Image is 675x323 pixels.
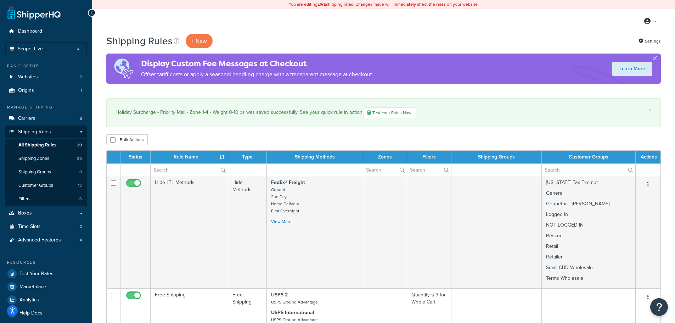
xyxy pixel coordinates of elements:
[546,211,631,218] p: Logged In
[18,196,30,202] span: Filters
[271,218,292,225] a: View More
[271,299,318,305] small: USPS Ground Advantage
[5,220,87,233] li: Time Slots
[5,267,87,280] a: Test Your Rates
[5,152,87,165] a: Shipping Zones 28
[18,224,41,230] span: Time Slots
[317,1,326,7] b: LIVE
[5,126,87,206] li: Shipping Rules
[141,69,373,79] p: Offset tariff costs or apply a seasonal handling charge with a transparent message at checkout.
[106,34,173,48] h1: Shipping Rules
[546,200,631,207] p: Geopetric - [PERSON_NAME]
[77,142,82,148] span: 39
[19,297,39,303] span: Analytics
[364,107,416,118] a: Test Your Rates Now!
[5,71,87,84] li: Websites
[5,71,87,84] a: Websites 2
[151,164,228,176] input: Search
[5,126,87,139] a: Shipping Rules
[81,88,82,94] span: 1
[151,176,228,288] td: Hide LTL Methods
[77,156,82,162] span: 28
[5,63,87,69] div: Basic Setup
[18,129,51,135] span: Shipping Rules
[5,166,87,179] li: Shipping Groups
[78,196,82,202] span: 16
[5,179,87,192] li: Customer Groups
[80,224,82,230] span: 0
[19,271,54,277] span: Test Your Rates
[407,164,451,176] input: Search
[18,183,53,189] span: Customer Groups
[5,294,87,306] li: Analytics
[106,134,148,145] button: Bulk Actions
[5,139,87,152] a: All Shipping Rules 39
[5,84,87,97] a: Origins 1
[5,234,87,247] li: Advanced Features
[542,164,635,176] input: Search
[5,234,87,247] a: Advanced Features 4
[5,220,87,233] a: Time Slots 0
[18,28,42,34] span: Dashboard
[542,151,636,163] th: Customer Groups
[141,58,373,69] h4: Display Custom Fee Messages at Checkout
[5,207,87,220] a: Boxes
[5,112,87,125] li: Carriers
[18,116,35,122] span: Carriers
[5,166,87,179] a: Shipping Groups 8
[80,237,82,243] span: 4
[5,152,87,165] li: Shipping Zones
[19,284,46,290] span: Marketplace
[546,275,631,282] p: Terms Wholesale
[5,84,87,97] li: Origins
[271,291,288,299] strong: USPS 2
[5,112,87,125] a: Carriers 8
[120,151,151,163] th: Status
[271,317,318,323] small: USPS Ground Advantage
[5,280,87,293] a: Marketplace
[78,183,82,189] span: 12
[271,186,299,214] small: Ground 2nd Day Home Delivery First Overnight
[636,151,660,163] th: Actions
[5,25,87,38] a: Dashboard
[186,34,213,48] p: + New
[546,232,631,239] p: Rescue
[546,264,631,271] p: Small CBD Wholesale
[5,139,87,152] li: All Shipping Rules
[5,307,87,319] a: Help Docs
[546,254,631,261] p: Retailer
[451,151,541,163] th: Shipping Groups
[18,88,34,94] span: Origins
[542,176,636,288] td: [US_STATE] Tax Exempt
[18,156,49,162] span: Shipping Zones
[639,36,661,46] a: Settings
[5,260,87,266] div: Resources
[18,210,32,216] span: Boxes
[5,193,87,206] a: Filters 16
[650,298,668,316] button: Open Resource Center
[106,54,141,84] img: duties-banner-06bc72dcb5fe05cb3f9472aba00be2ae8eb53ab6f0d8bb03d382ba314ac3c341.png
[5,193,87,206] li: Filters
[363,151,407,163] th: Zones
[18,169,51,175] span: Shipping Groups
[5,104,87,110] div: Manage Shipping
[18,237,61,243] span: Advanced Features
[151,151,228,163] th: Rule Name : activate to sort column ascending
[19,310,43,316] span: Help Docs
[271,179,305,186] strong: FedEx® Freight
[80,74,82,80] span: 2
[612,62,652,76] a: Learn More
[649,107,652,113] a: ×
[79,169,82,175] span: 8
[228,151,266,163] th: Type
[80,116,82,122] span: 8
[546,243,631,250] p: Retail
[363,164,407,176] input: Search
[546,222,631,229] p: NOT LOGGED IN
[546,190,631,197] p: General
